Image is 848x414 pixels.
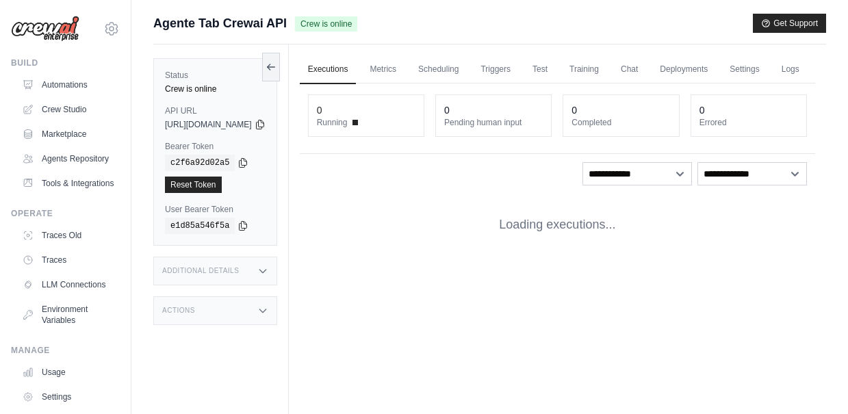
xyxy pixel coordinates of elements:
a: Environment Variables [16,298,120,331]
a: Executions [300,55,357,84]
dt: Pending human input [444,117,543,128]
button: Get Support [753,14,826,33]
a: Usage [16,361,120,383]
label: Bearer Token [165,141,266,152]
a: Training [561,55,607,84]
label: Status [165,70,266,81]
code: c2f6a92d02a5 [165,155,235,171]
a: Settings [16,386,120,408]
div: Crew is online [165,83,266,94]
a: Settings [721,55,767,84]
h3: Actions [162,307,195,315]
span: Running [317,117,348,128]
a: Test [524,55,556,84]
a: Crew Studio [16,99,120,120]
span: [URL][DOMAIN_NAME] [165,119,252,130]
img: Logo [11,16,79,42]
span: Crew is online [295,16,357,31]
a: Traces [16,249,120,271]
a: Tools & Integrations [16,172,120,194]
a: Logs [773,55,808,84]
code: e1d85a546f5a [165,218,235,234]
div: Operate [11,208,120,219]
a: Chat [613,55,646,84]
label: API URL [165,105,266,116]
a: Agents Repository [16,148,120,170]
a: Automations [16,74,120,96]
a: Scheduling [410,55,467,84]
div: 0 [317,103,322,117]
div: 0 [571,103,577,117]
h3: Additional Details [162,267,239,275]
a: LLM Connections [16,274,120,296]
div: Loading executions... [300,194,815,256]
div: Build [11,57,120,68]
span: Agente Tab Crewai API [153,14,287,33]
dt: Errored [699,117,798,128]
a: Metrics [361,55,404,84]
a: Traces Old [16,224,120,246]
a: Triggers [472,55,519,84]
a: Marketplace [16,123,120,145]
div: 0 [699,103,705,117]
a: Deployments [652,55,716,84]
div: Manage [11,345,120,356]
dt: Completed [571,117,670,128]
div: 0 [444,103,450,117]
label: User Bearer Token [165,204,266,215]
a: Reset Token [165,177,222,193]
